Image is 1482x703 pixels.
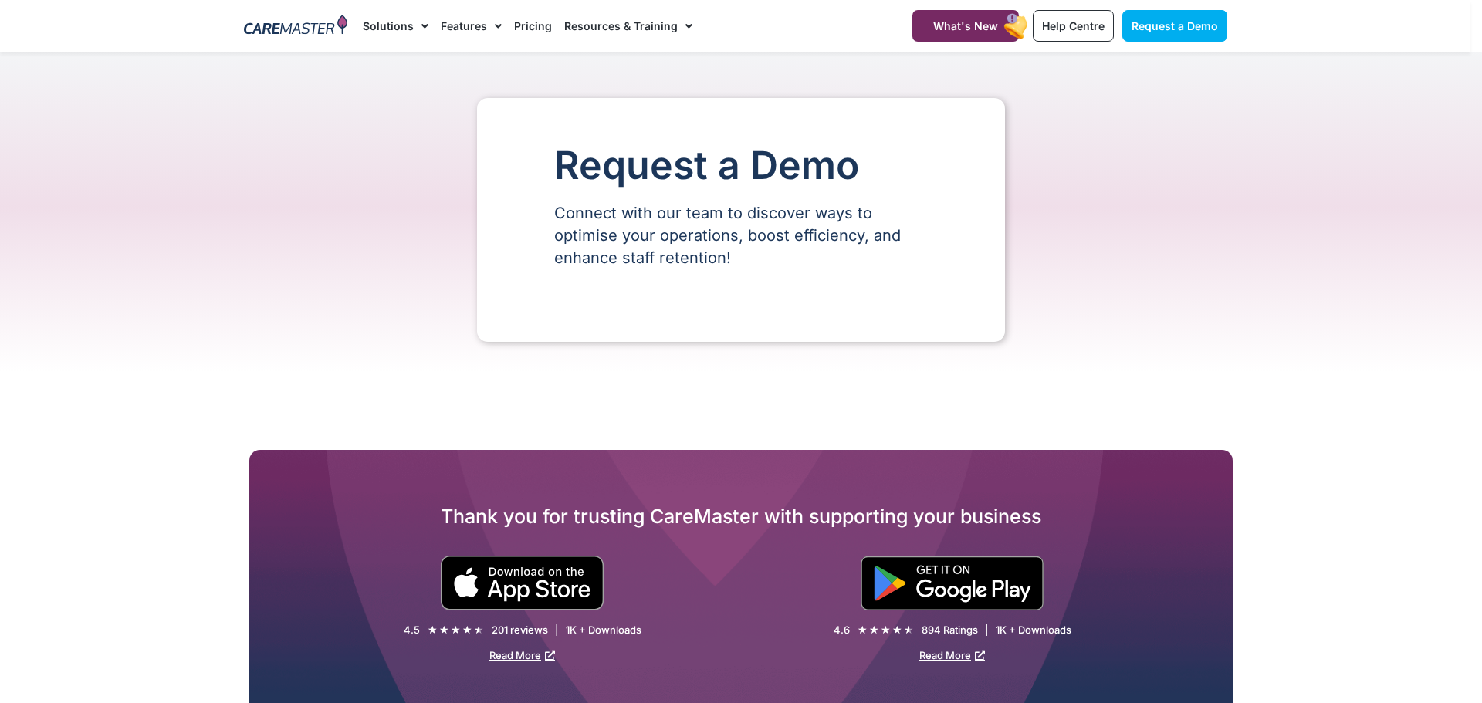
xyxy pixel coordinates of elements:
[858,622,868,638] i: ★
[912,10,1019,42] a: What's New
[404,624,420,637] div: 4.5
[249,504,1233,529] h2: Thank you for trusting CareMaster with supporting your business
[869,622,879,638] i: ★
[1132,19,1218,32] span: Request a Demo
[1042,19,1105,32] span: Help Centre
[1033,10,1114,42] a: Help Centre
[554,202,928,269] p: Connect with our team to discover ways to optimise your operations, boost efficiency, and enhance...
[451,622,461,638] i: ★
[919,649,985,661] a: Read More
[861,556,1044,610] img: "Get is on" Black Google play button.
[834,624,850,637] div: 4.6
[440,556,604,610] img: small black download on the apple app store button.
[554,144,928,187] h1: Request a Demo
[933,19,998,32] span: What's New
[922,624,1071,637] div: 894 Ratings | 1K + Downloads
[492,624,641,637] div: 201 reviews | 1K + Downloads
[489,649,555,661] a: Read More
[904,622,914,638] i: ★
[244,15,348,38] img: CareMaster Logo
[858,622,914,638] div: 4.6/5
[1122,10,1227,42] a: Request a Demo
[428,622,484,638] div: 4.5/5
[881,622,891,638] i: ★
[439,622,449,638] i: ★
[892,622,902,638] i: ★
[474,622,484,638] i: ★
[428,622,438,638] i: ★
[462,622,472,638] i: ★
